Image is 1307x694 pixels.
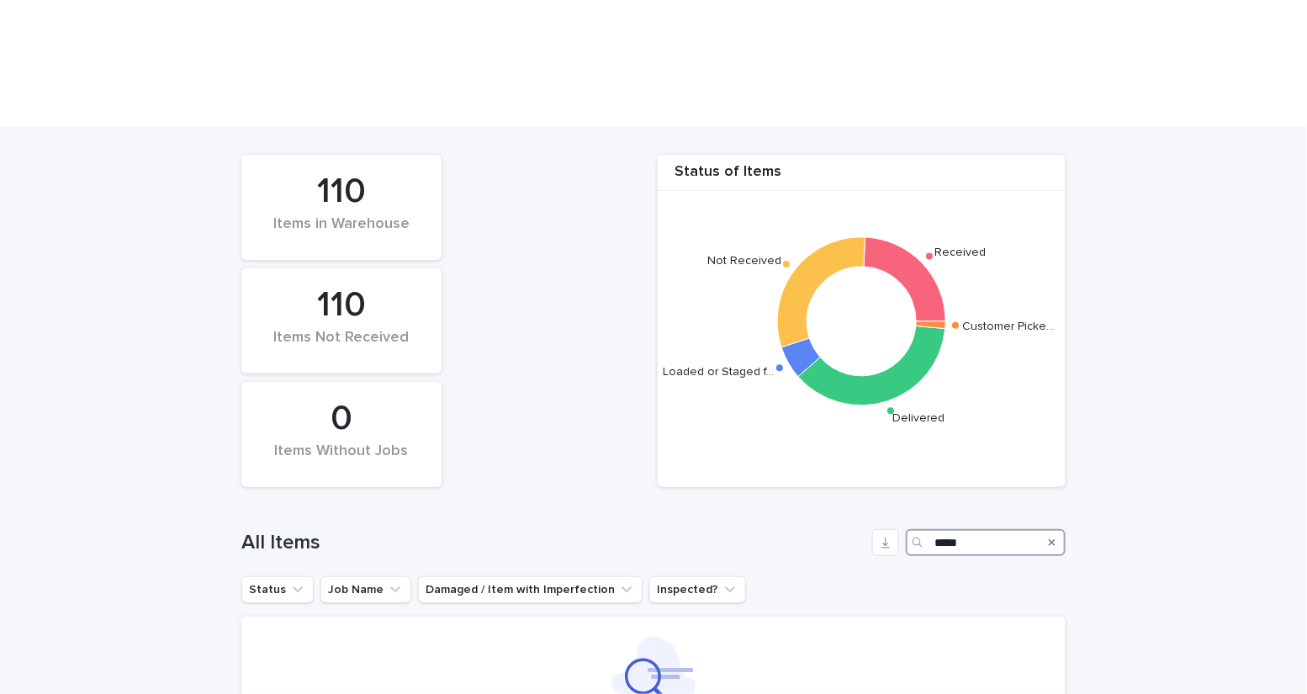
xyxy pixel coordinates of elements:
[658,163,1066,191] div: Status of Items
[270,284,413,326] div: 110
[270,171,413,213] div: 110
[934,246,986,258] text: Received
[241,531,865,555] h1: All Items
[270,398,413,440] div: 0
[320,576,411,603] button: Job Name
[906,529,1066,556] input: Search
[649,576,746,603] button: Inspected?
[270,442,413,478] div: Items Without Jobs
[707,255,781,267] text: Not Received
[962,321,1054,332] text: Customer Picke…
[270,215,413,251] div: Items in Warehouse
[663,366,774,378] text: Loaded or Staged f…
[241,576,314,603] button: Status
[270,329,413,364] div: Items Not Received
[418,576,643,603] button: Damaged / Item with Imperfection
[893,412,945,424] text: Delivered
